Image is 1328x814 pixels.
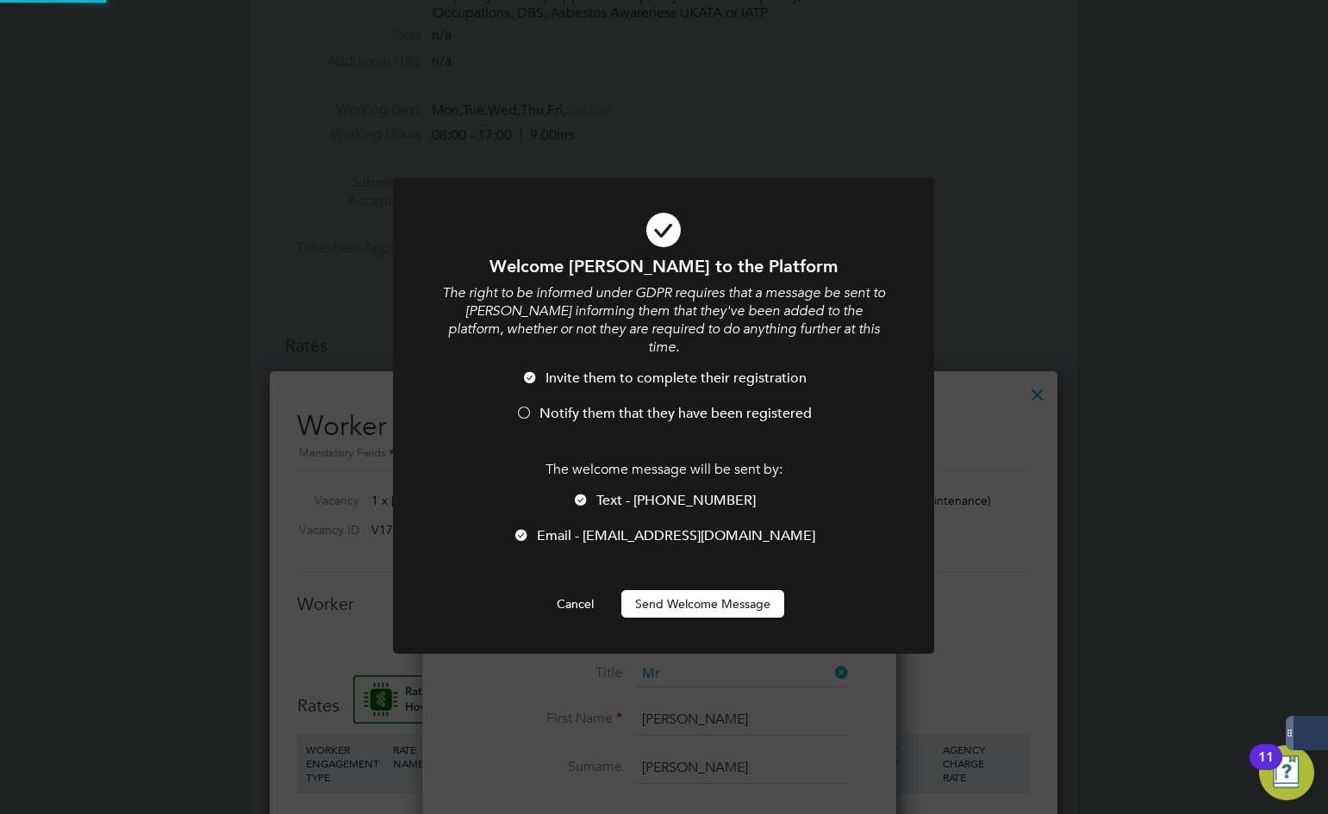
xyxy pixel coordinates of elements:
[537,527,815,544] span: Email - [EMAIL_ADDRESS][DOMAIN_NAME]
[546,370,807,387] span: Invite them to complete their registration
[1258,757,1274,780] div: 11
[543,590,608,618] button: Cancel
[621,590,784,618] button: Send Welcome Message
[596,492,756,509] span: Text - [PHONE_NUMBER]
[1259,745,1314,800] button: Open Resource Center, 11 new notifications
[440,461,888,479] p: The welcome message will be sent by:
[440,255,888,277] h1: Welcome [PERSON_NAME] to the Platform
[539,405,812,422] span: Notify them that they have been registered
[442,284,885,355] i: The right to be informed under GDPR requires that a message be sent to [PERSON_NAME] informing th...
